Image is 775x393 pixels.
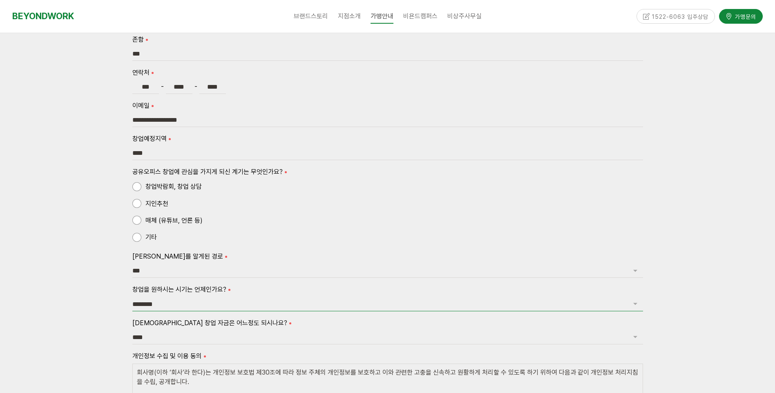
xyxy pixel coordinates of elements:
a: 비욘드캠퍼스 [398,6,442,27]
label: 공유오피스 창업에 관심을 가지게 되신 계기는 무엇인가요? [132,166,643,177]
span: 브랜드스토리 [294,12,328,20]
a: 가맹안내 [366,6,398,27]
a: 지점소개 [333,6,366,27]
label: 이메일 [132,100,643,111]
label: 연락처 [132,67,643,78]
span: 매체 (유튜브, 언론 등) [132,215,203,226]
span: 기타 [132,232,157,243]
label: [PERSON_NAME]를 알게된 경로 [132,251,643,262]
span: 비상주사무실 [447,12,482,20]
label: 개인정보 수집 및 이용 동의 [132,351,643,362]
label: [DEMOGRAPHIC_DATA] 창업 자금은 어느정도 되시나요? [132,317,643,328]
span: 창업박람회, 창업 상담 [132,181,202,192]
label: 창업을 원하시는 시기는 언제인가요? [132,284,643,295]
a: 브랜드스토리 [289,6,333,27]
span: 지인추천 [132,198,168,209]
span: - [194,81,197,92]
label: 창업예정지역 [132,133,643,144]
span: 가맹안내 [371,9,393,24]
a: 가맹문의 [719,8,763,22]
span: 가맹문의 [733,11,756,19]
span: 지점소개 [338,12,361,20]
a: BEYONDWORK [12,9,74,24]
span: - [161,81,164,92]
label: 존함 [132,34,643,45]
a: 비상주사무실 [442,6,487,27]
span: 비욘드캠퍼스 [403,12,438,20]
